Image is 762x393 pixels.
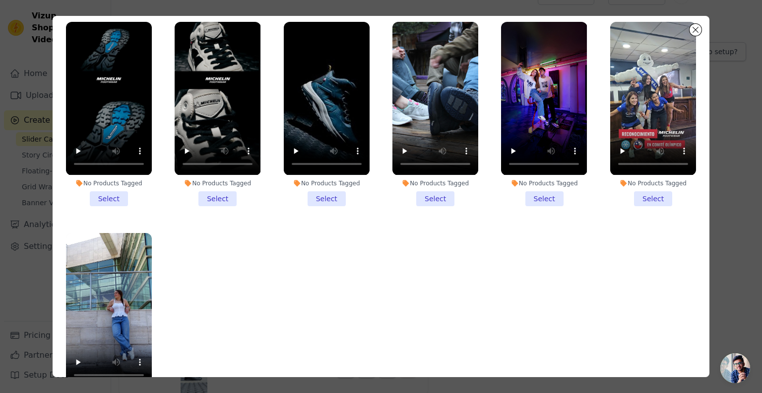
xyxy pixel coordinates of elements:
[690,24,701,36] button: Close modal
[392,179,478,187] div: No Products Tagged
[720,353,750,383] a: Chat abierto
[501,179,587,187] div: No Products Tagged
[610,179,696,187] div: No Products Tagged
[175,179,260,187] div: No Products Tagged
[66,179,152,187] div: No Products Tagged
[284,179,370,187] div: No Products Tagged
